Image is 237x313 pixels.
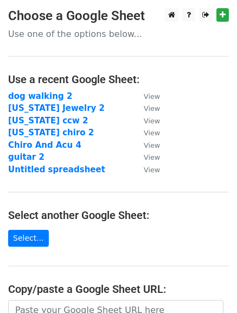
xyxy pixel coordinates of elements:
[8,103,105,113] a: [US_STATE] Jewelry 2
[133,91,160,101] a: View
[8,152,44,162] a: guitar 2
[8,73,229,86] h4: Use a recent Google Sheet:
[144,166,160,174] small: View
[144,104,160,112] small: View
[144,153,160,161] small: View
[8,28,229,40] p: Use one of the options below...
[8,165,105,174] a: Untitled spreadsheet
[144,117,160,125] small: View
[133,116,160,126] a: View
[8,283,229,296] h4: Copy/paste a Google Sheet URL:
[133,152,160,162] a: View
[8,128,94,137] a: [US_STATE] chiro 2
[133,128,160,137] a: View
[8,230,49,247] a: Select...
[8,8,229,24] h3: Choose a Google Sheet
[133,140,160,150] a: View
[8,140,81,150] a: Chiro And Acu 4
[8,91,72,101] a: dog walking 2
[144,129,160,137] small: View
[133,103,160,113] a: View
[144,141,160,149] small: View
[133,165,160,174] a: View
[144,92,160,101] small: View
[8,116,88,126] a: [US_STATE] ccw 2
[8,209,229,222] h4: Select another Google Sheet:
